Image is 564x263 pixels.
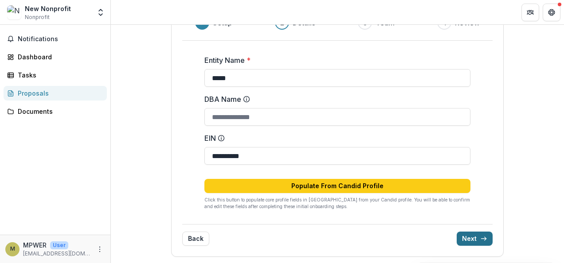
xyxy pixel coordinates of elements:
label: Entity Name [204,55,465,66]
p: Click this button to populate core profile fields in [GEOGRAPHIC_DATA] from your Candid profile. ... [204,197,470,210]
div: Tasks [18,70,100,80]
button: Next [457,232,493,246]
span: Nonprofit [25,13,50,21]
img: New Nonprofit [7,5,21,19]
button: Open entity switcher [94,4,107,21]
div: MPWER [10,246,15,252]
div: Documents [18,107,100,116]
button: Partners [521,4,539,21]
label: EIN [204,133,465,143]
button: Get Help [543,4,560,21]
button: Populate From Candid Profile [204,179,470,193]
div: New Nonprofit [25,4,71,13]
button: More [94,244,105,255]
span: Notifications [18,35,103,43]
p: [EMAIL_ADDRESS][DOMAIN_NAME] [23,250,91,258]
button: Notifications [4,32,107,46]
p: User [50,241,68,249]
a: Tasks [4,68,107,82]
div: Dashboard [18,52,100,62]
a: Documents [4,104,107,119]
a: Proposals [4,86,107,101]
button: Back [182,232,209,246]
a: Dashboard [4,50,107,64]
p: MPWER [23,240,47,250]
label: DBA Name [204,94,465,104]
div: Proposals [18,89,100,98]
